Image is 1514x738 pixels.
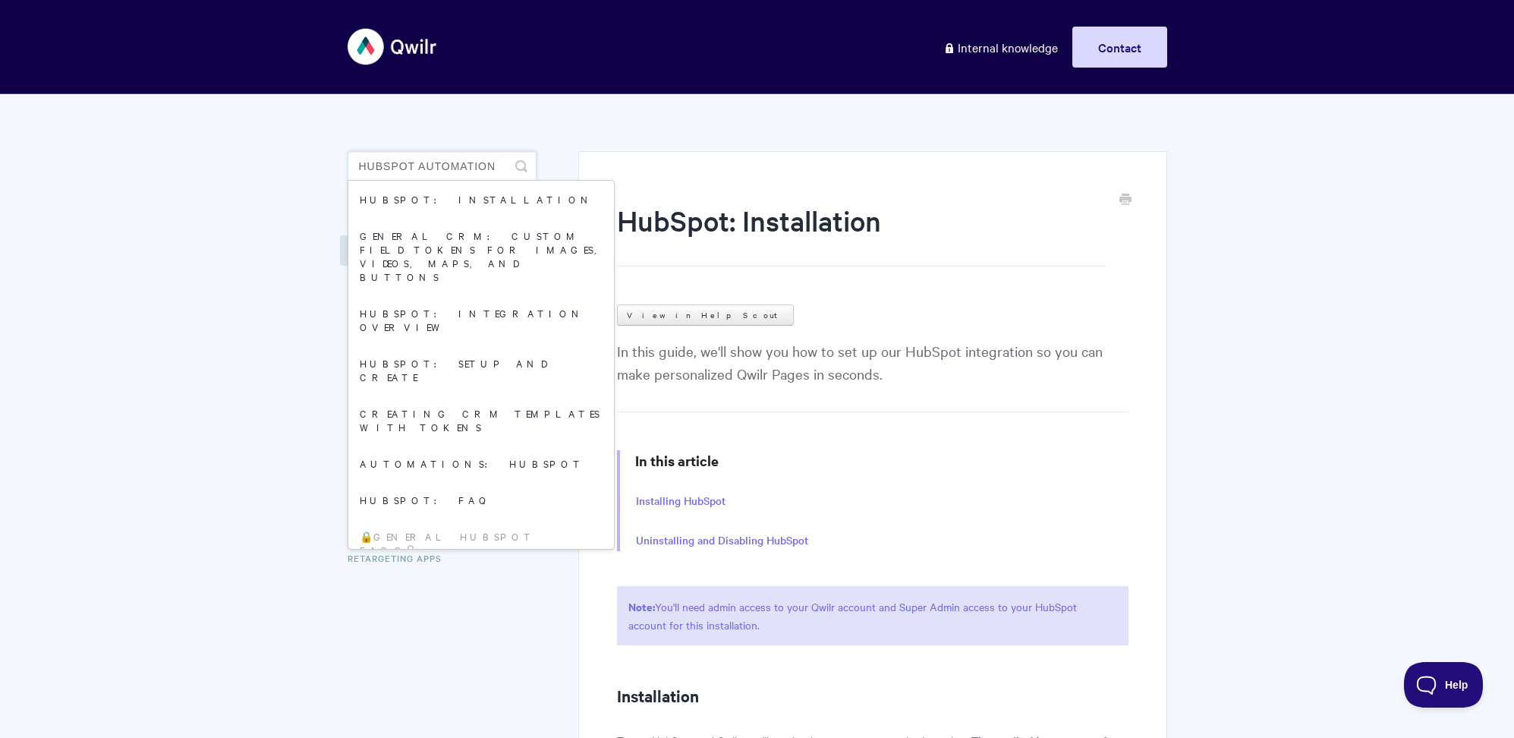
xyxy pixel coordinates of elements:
[617,586,1128,645] p: You'll need admin access to your Qwilr account and Super Admin access to your HubSpot account for...
[348,518,614,568] a: 🔒General Hubspot FAQs
[635,450,1128,471] h3: In this article
[1404,662,1484,708] iframe: Toggle Customer Support
[617,201,1105,266] h1: HubSpot: Installation
[348,151,537,181] input: Search
[348,481,614,518] a: HubSpot: FAQ
[617,683,1128,708] h2: Installation
[617,339,1128,412] p: In this guide, we'll show you how to set up our HubSpot integration so you can make personalized ...
[348,445,614,481] a: Automations: HubSpot
[617,304,794,326] a: View in Help Scout
[348,345,614,395] a: HubSpot: Setup and Create
[636,532,808,549] a: Uninstalling and Disabling HubSpot
[636,493,726,509] a: Installing HubSpot
[628,598,655,614] strong: Note:
[348,295,614,345] a: HubSpot: Integration Overview
[340,235,449,266] a: CRM - HubSpot
[348,181,614,217] a: HubSpot: Installation
[1119,192,1132,209] a: Print this Article
[348,543,453,573] a: Retargeting Apps
[348,395,614,445] a: Creating CRM Templates with Tokens
[932,27,1069,68] a: Internal knowledge
[348,18,438,75] img: Qwilr Help Center
[348,217,614,295] a: General CRM: Custom field tokens for images, videos, maps, and buttons
[1072,27,1167,68] a: Contact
